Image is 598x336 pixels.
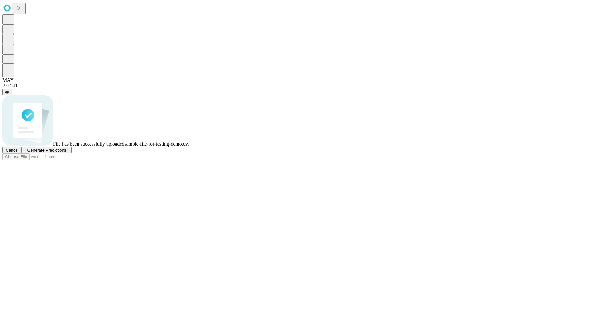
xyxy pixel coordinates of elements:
button: @ [2,89,12,95]
span: Generate Predictions [27,148,66,152]
span: sample-file-for-testing-demo.csv [124,141,190,147]
button: Cancel [2,147,22,153]
div: MAY [2,77,596,83]
span: Cancel [6,148,19,152]
button: Generate Predictions [22,147,72,153]
div: 2.0.241 [2,83,596,89]
span: File has been successfully uploaded [53,141,124,147]
span: @ [5,90,9,94]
